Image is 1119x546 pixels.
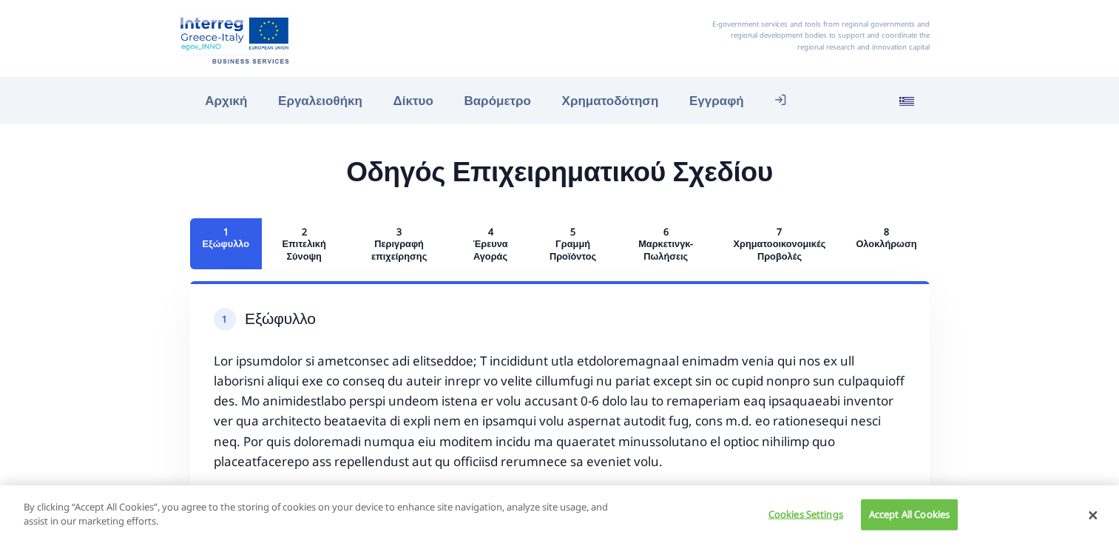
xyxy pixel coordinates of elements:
[263,84,377,116] a: Εργαλειοθήκη
[674,84,759,116] a: Εγγραφή
[203,237,250,250] div: Εξώφυλλο
[274,237,334,262] div: Επιτελική Σύνοψη
[223,225,229,238] num: 1
[843,218,929,270] a: 8Ολοκλήρωση
[570,225,575,238] num: 5
[346,218,452,270] a: 3Περιγραφή επιχείρησης
[245,305,316,332] h3: Εξώφυλλο
[261,218,347,270] a: 2Επιτελική Σύνοψη
[715,218,845,270] a: 7Χρηματοοικονομικές Προβολές
[777,225,782,238] num: 7
[464,237,517,262] div: Έρευνα Αγοράς
[663,225,669,238] num: 6
[861,499,958,530] button: Accept All Cookies
[190,84,263,116] a: Αρχική
[1089,509,1098,522] button: Close
[856,237,916,250] div: Ολοκλήρωση
[24,500,615,529] p: By clicking “Accept All Cookies”, you agree to the storing of cookies on your device to enhance s...
[756,500,848,530] button: Cookies Settings
[214,351,906,471] p: Lor ipsumdolor si ametconsec adi elitseddoe; T incididunt utla etdoloremagnaal enimadm venia qui ...
[616,218,716,270] a: 6Μαρκετινγκ-Πωλήσεις
[629,237,703,262] div: Μαρκετινγκ-Πωλήσεις
[190,218,263,270] a: 1Εξώφυλλο
[541,237,604,262] div: Γραμμή Προϊόντος
[529,218,617,270] a: 5Γραμμή Προϊόντος
[302,225,307,238] num: 2
[396,225,402,238] num: 3
[359,237,439,262] div: Περιγραφή επιχείρησης
[449,84,547,116] a: Βαρόμετρο
[899,94,914,109] img: el_flag.svg
[378,84,449,116] a: Δίκτυο
[884,225,889,238] num: 8
[190,153,930,189] h1: Οδηγός Επιχειρηματικού Σχεδίου
[547,84,674,116] a: Χρηματοδότηση
[451,218,530,270] a: 4Έρευνα Αγοράς
[728,237,832,262] div: Χρηματοοικονομικές Προβολές
[488,225,493,238] num: 4
[220,314,229,324] span: 1
[175,11,294,66] img: Αρχική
